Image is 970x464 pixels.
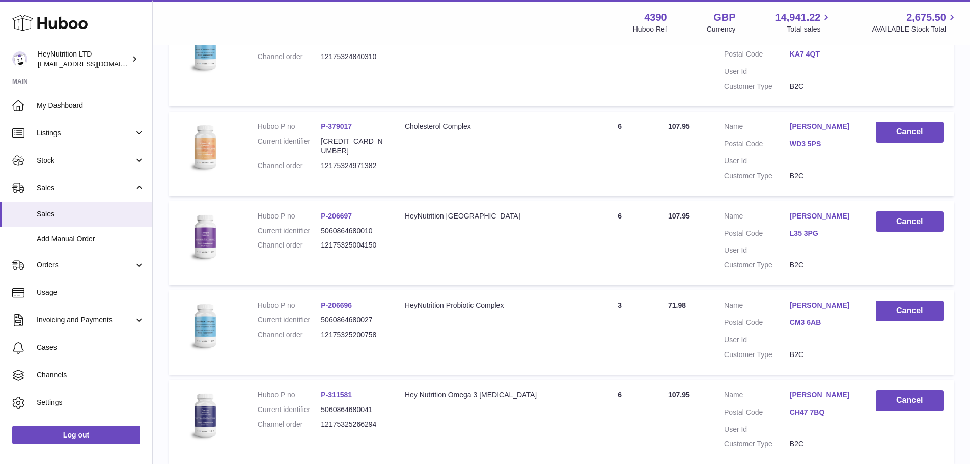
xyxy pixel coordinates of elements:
[258,161,321,171] dt: Channel order
[321,240,384,250] dd: 12175325004150
[37,183,134,193] span: Sales
[790,81,855,91] dd: B2C
[724,260,790,270] dt: Customer Type
[12,51,27,67] img: internalAdmin-4390@internal.huboo.com
[633,24,667,34] div: Huboo Ref
[876,211,944,232] button: Cancel
[179,23,230,74] img: 43901725567703.jpeg
[872,11,958,34] a: 2,675.50 AVAILABLE Stock Total
[258,301,321,310] dt: Huboo P no
[258,315,321,325] dt: Current identifier
[321,301,352,309] a: P-206696
[790,229,855,238] a: L35 3PG
[179,122,230,173] img: 43901725566350.jpg
[876,122,944,143] button: Cancel
[724,335,790,345] dt: User Id
[38,49,129,69] div: HeyNutrition LTD
[872,24,958,34] span: AVAILABLE Stock Total
[644,11,667,24] strong: 4390
[581,13,658,106] td: 6
[179,390,230,441] img: 43901725567192.jpeg
[321,420,384,429] dd: 12175325266294
[405,122,571,131] div: Cholesterol Complex
[37,156,134,166] span: Stock
[906,11,946,24] span: 2,675.50
[258,226,321,236] dt: Current identifier
[724,81,790,91] dt: Customer Type
[724,439,790,449] dt: Customer Type
[724,171,790,181] dt: Customer Type
[37,343,145,352] span: Cases
[321,391,352,399] a: P-311581
[321,122,352,130] a: P-379017
[321,52,384,62] dd: 12175324840310
[724,390,790,402] dt: Name
[724,122,790,134] dt: Name
[724,425,790,434] dt: User Id
[258,405,321,415] dt: Current identifier
[724,350,790,360] dt: Customer Type
[724,49,790,62] dt: Postal Code
[258,240,321,250] dt: Channel order
[790,390,855,400] a: [PERSON_NAME]
[790,350,855,360] dd: B2C
[775,11,820,24] span: 14,941.22
[37,128,134,138] span: Listings
[581,201,658,286] td: 6
[724,407,790,420] dt: Postal Code
[37,370,145,380] span: Channels
[787,24,832,34] span: Total sales
[790,171,855,181] dd: B2C
[724,318,790,330] dt: Postal Code
[258,122,321,131] dt: Huboo P no
[258,211,321,221] dt: Huboo P no
[724,229,790,241] dt: Postal Code
[713,11,735,24] strong: GBP
[258,137,321,156] dt: Current identifier
[179,211,230,262] img: 43901725567622.jpeg
[876,301,944,321] button: Cancel
[37,315,134,325] span: Invoicing and Payments
[321,161,384,171] dd: 12175324971382
[321,226,384,236] dd: 5060864680010
[668,301,686,309] span: 71.98
[37,234,145,244] span: Add Manual Order
[321,315,384,325] dd: 5060864680027
[790,301,855,310] a: [PERSON_NAME]
[258,330,321,340] dt: Channel order
[179,301,230,351] img: 43901725567703.jpeg
[321,405,384,415] dd: 5060864680041
[581,112,658,196] td: 6
[724,245,790,255] dt: User Id
[790,139,855,149] a: WD3 5PS
[37,101,145,111] span: My Dashboard
[37,260,134,270] span: Orders
[405,211,571,221] div: HeyNutrition [GEOGRAPHIC_DATA]
[12,426,140,444] a: Log out
[790,122,855,131] a: [PERSON_NAME]
[668,212,690,220] span: 107.95
[38,60,150,68] span: [EMAIL_ADDRESS][DOMAIN_NAME]
[581,290,658,375] td: 3
[37,398,145,407] span: Settings
[37,209,145,219] span: Sales
[707,24,736,34] div: Currency
[790,318,855,327] a: CM3 6AB
[321,137,384,156] dd: [CREDIT_CARD_NUMBER]
[668,122,690,130] span: 107.95
[724,67,790,76] dt: User Id
[37,288,145,297] span: Usage
[724,301,790,313] dt: Name
[790,49,855,59] a: KA7 4QT
[790,407,855,417] a: CH47 7BQ
[321,330,384,340] dd: 12175325200758
[724,211,790,224] dt: Name
[258,52,321,62] dt: Channel order
[790,260,855,270] dd: B2C
[876,390,944,411] button: Cancel
[724,156,790,166] dt: User Id
[668,391,690,399] span: 107.95
[790,211,855,221] a: [PERSON_NAME]
[405,390,571,400] div: Hey Nutrition Omega 3 [MEDICAL_DATA]
[775,11,832,34] a: 14,941.22 Total sales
